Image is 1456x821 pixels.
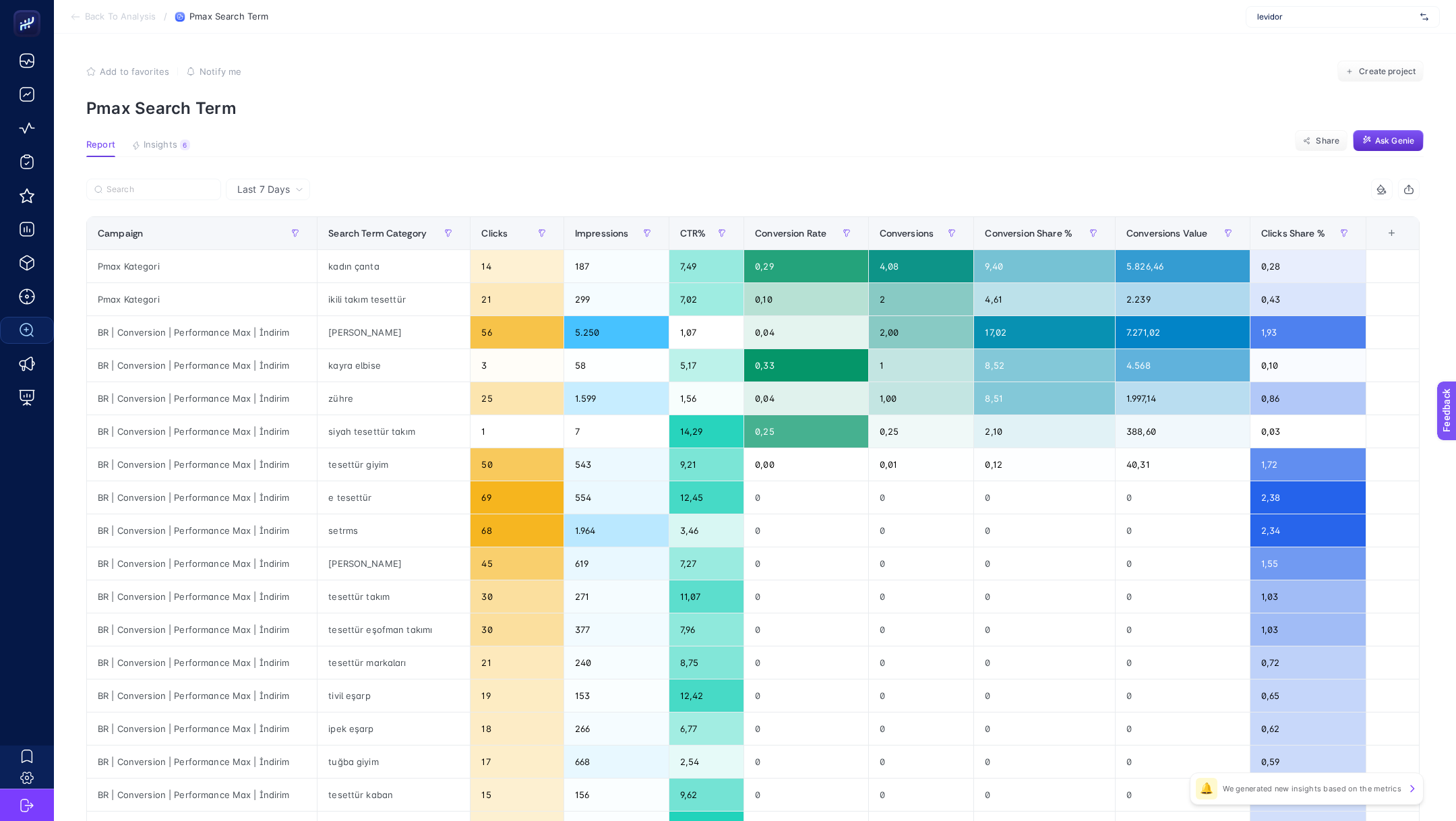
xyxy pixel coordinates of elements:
[744,250,868,282] div: 0,29
[471,514,563,547] div: 68
[471,481,563,514] div: 69
[974,448,1115,481] div: 0,12
[974,481,1115,514] div: 0
[869,712,974,745] div: 0
[1379,228,1405,239] div: +
[317,547,470,580] div: [PERSON_NAME]
[317,514,470,547] div: setrms
[1116,448,1250,481] div: 40,31
[564,779,669,811] div: 156
[744,349,868,382] div: 0,33
[317,646,470,679] div: tesettür markaları
[317,779,470,811] div: tesettür kaban
[1116,316,1250,348] div: 7.271,02
[744,514,868,547] div: 0
[200,66,241,77] span: Notify me
[744,613,868,646] div: 0
[744,283,868,315] div: 0,10
[317,580,470,613] div: tesettür takım
[237,183,290,196] span: Last 7 Days
[1116,349,1250,382] div: 4.568
[869,250,974,282] div: 4,08
[471,712,563,745] div: 18
[1261,228,1325,239] span: Clicks Share %
[1250,316,1366,348] div: 1,93
[87,746,317,778] div: BR | Conversion | Performance Max | İndirim
[880,228,934,239] span: Conversions
[744,547,868,580] div: 0
[744,481,868,514] div: 0
[564,349,669,382] div: 58
[1377,228,1388,257] div: 10 items selected
[974,349,1115,382] div: 8,52
[744,646,868,679] div: 0
[1359,66,1416,77] span: Create project
[471,646,563,679] div: 21
[974,779,1115,811] div: 0
[317,613,470,646] div: tesettür eşofman takımı
[87,646,317,679] div: BR | Conversion | Performance Max | İndirim
[974,415,1115,448] div: 2,10
[87,250,317,282] div: Pmax Kategori
[1295,130,1347,152] button: Share
[1196,778,1217,799] div: 🔔
[974,316,1115,348] div: 17,02
[669,547,744,580] div: 7,27
[87,448,317,481] div: BR | Conversion | Performance Max | İndirim
[471,415,563,448] div: 1
[100,66,169,77] span: Add to favorites
[564,415,669,448] div: 7
[1250,613,1366,646] div: 1,03
[564,646,669,679] div: 240
[1116,646,1250,679] div: 0
[669,481,744,514] div: 12,45
[1250,415,1366,448] div: 0,03
[744,746,868,778] div: 0
[1116,415,1250,448] div: 388,60
[1116,382,1250,415] div: 1.997,14
[317,746,470,778] div: tuğba giyim
[1375,135,1414,146] span: Ask Genie
[180,140,190,150] div: 6
[1250,746,1366,778] div: 0,59
[669,580,744,613] div: 11,07
[87,679,317,712] div: BR | Conversion | Performance Max | İndirim
[86,140,115,150] span: Report
[471,316,563,348] div: 56
[744,415,868,448] div: 0,25
[471,613,563,646] div: 30
[1116,746,1250,778] div: 0
[87,547,317,580] div: BR | Conversion | Performance Max | İndirim
[1250,712,1366,745] div: 0,62
[86,98,1424,118] p: Pmax Search Term
[744,679,868,712] div: 0
[1250,679,1366,712] div: 0,65
[86,66,169,77] button: Add to favorites
[564,580,669,613] div: 271
[669,382,744,415] div: 1,56
[98,228,143,239] span: Campaign
[1126,228,1207,239] span: Conversions Value
[669,514,744,547] div: 3,46
[85,11,156,22] span: Back To Analysis
[471,283,563,315] div: 21
[317,250,470,282] div: kadın çanta
[317,316,470,348] div: [PERSON_NAME]
[974,514,1115,547] div: 0
[564,382,669,415] div: 1.599
[1420,10,1428,24] img: svg%3e
[471,448,563,481] div: 50
[471,547,563,580] div: 45
[1337,61,1424,82] button: Create project
[869,382,974,415] div: 1,00
[744,382,868,415] div: 0,04
[317,712,470,745] div: ipek eşarp
[564,712,669,745] div: 266
[471,382,563,415] div: 25
[1250,547,1366,580] div: 1,55
[107,185,213,195] input: Search
[564,250,669,282] div: 187
[317,481,470,514] div: e tesettür
[471,779,563,811] div: 15
[1116,613,1250,646] div: 0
